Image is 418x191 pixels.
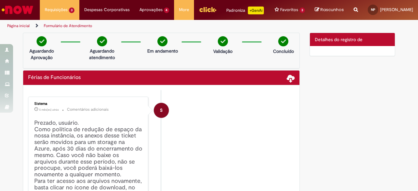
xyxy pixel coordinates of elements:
a: Formulário de Atendimento [44,23,92,28]
span: 5 mês(es) atrás [39,108,59,112]
span: S [160,103,163,118]
time: 22/03/2025 02:50:13 [39,108,59,112]
span: 3 [69,8,74,13]
span: Detalhes do registro de [315,37,362,42]
p: +GenAi [248,7,264,14]
a: Rascunhos [315,7,344,13]
img: click_logo_yellow_360x200.png [199,5,217,14]
span: 4 [164,8,169,13]
img: ServiceNow [1,3,34,16]
span: Despesas Corporativas [84,7,130,13]
div: System [154,103,169,118]
span: Rascunhos [320,7,344,13]
div: Sistema [34,102,143,106]
img: check-circle-green.png [278,36,288,46]
small: Comentários adicionais [67,107,109,112]
h2: Férias de Funcionários Histórico de tíquete [28,75,81,81]
span: 3 [299,8,305,13]
a: Página inicial [7,23,30,28]
span: [PERSON_NAME] [380,7,413,12]
p: Validação [213,48,233,55]
span: More [179,7,189,13]
span: NP [371,8,375,12]
img: check-circle-green.png [218,36,228,46]
ul: Trilhas de página [5,20,274,32]
span: Baixar anexos [287,74,295,82]
p: Aguardando atendimento [86,48,118,61]
div: Padroniza [226,7,264,14]
img: check-circle-green.png [157,36,168,46]
img: check-circle-green.png [97,36,107,46]
span: Favoritos [280,7,298,13]
p: Em andamento [147,48,178,54]
span: Requisições [45,7,68,13]
p: Concluído [273,48,294,55]
span: Aprovações [139,7,163,13]
img: check-circle-green.png [37,36,47,46]
p: Aguardando Aprovação [26,48,57,61]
